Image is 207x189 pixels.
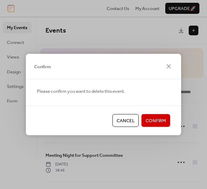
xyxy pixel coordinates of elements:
[112,114,139,127] button: Cancel
[117,117,135,124] span: Cancel
[146,117,166,124] span: Confirm
[141,114,170,127] button: Confirm
[34,63,51,70] span: Confirm
[37,88,125,95] span: Please confirm you want to delete this event.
